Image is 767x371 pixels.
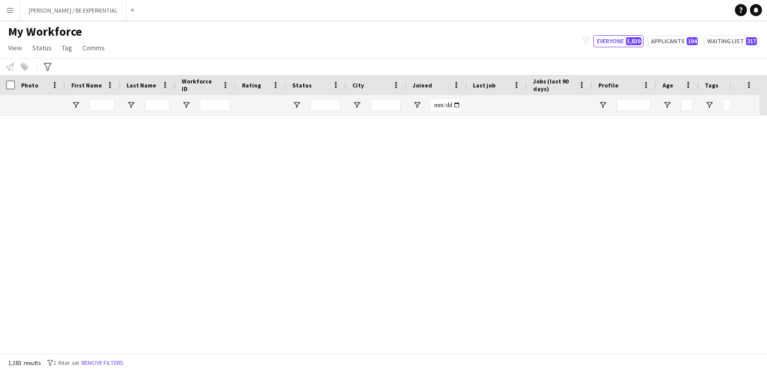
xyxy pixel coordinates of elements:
span: 194 [687,37,698,45]
span: Tags [705,81,718,89]
span: Jobs (last 90 days) [533,77,574,92]
span: 217 [746,37,757,45]
span: Age [663,81,673,89]
button: Everyone5,839 [593,35,644,47]
input: First Name Filter Input [89,99,114,111]
button: Open Filter Menu [182,101,191,110]
a: Comms [78,41,109,54]
input: Profile Filter Input [616,99,651,111]
span: Comms [82,43,105,52]
span: Photo [21,81,38,89]
input: Tags Filter Input [723,99,753,111]
a: Tag [58,41,76,54]
span: Last job [473,81,495,89]
button: Open Filter Menu [352,101,361,110]
input: Joined Filter Input [431,99,461,111]
span: Status [292,81,312,89]
span: Status [32,43,52,52]
button: Open Filter Menu [126,101,136,110]
span: 1 filter set [53,359,79,366]
input: Age Filter Input [681,99,693,111]
input: Last Name Filter Input [145,99,170,111]
span: Workforce ID [182,77,218,92]
a: Status [28,41,56,54]
button: [PERSON_NAME] / BE EXPERIENTIAL [21,1,126,20]
span: City [352,81,364,89]
span: Joined [413,81,432,89]
button: Open Filter Menu [705,101,714,110]
button: Open Filter Menu [413,101,422,110]
button: Open Filter Menu [71,101,80,110]
input: City Filter Input [370,99,401,111]
a: View [4,41,26,54]
button: Remove filters [79,357,125,368]
span: First Name [71,81,102,89]
span: View [8,43,22,52]
button: Open Filter Menu [598,101,607,110]
span: 5,839 [626,37,642,45]
button: Applicants194 [648,35,700,47]
span: My Workforce [8,24,82,39]
button: Open Filter Menu [663,101,672,110]
span: Last Name [126,81,156,89]
span: Tag [62,43,72,52]
input: Status Filter Input [310,99,340,111]
span: Rating [242,81,261,89]
button: Waiting list217 [704,35,759,47]
span: Profile [598,81,618,89]
app-action-btn: Advanced filters [42,61,54,73]
button: Open Filter Menu [292,101,301,110]
input: Workforce ID Filter Input [200,99,230,111]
